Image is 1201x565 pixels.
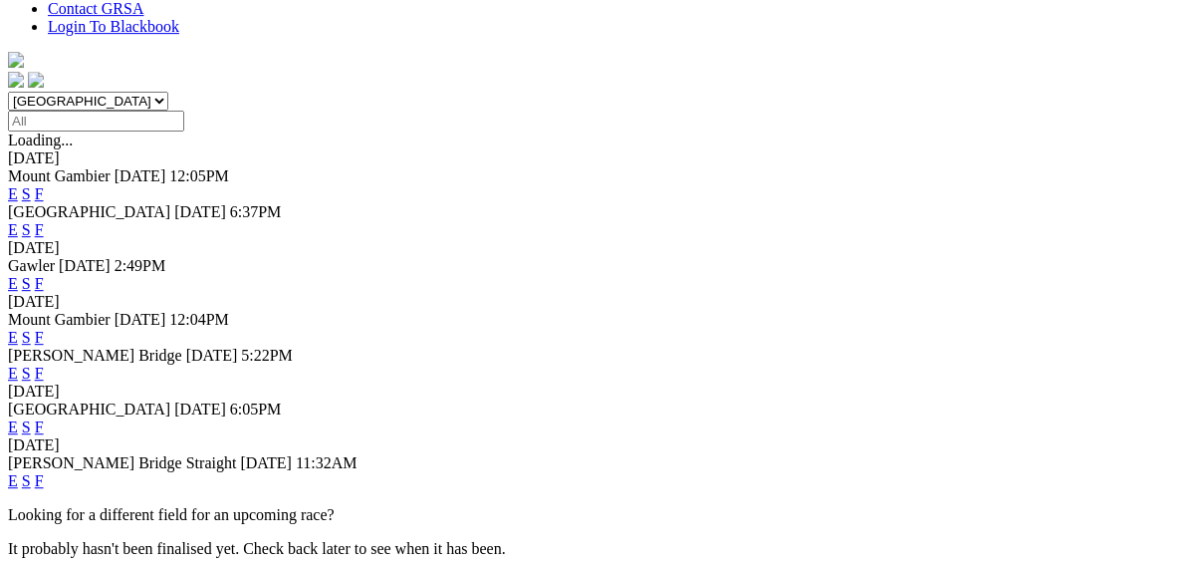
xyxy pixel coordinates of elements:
a: F [35,419,44,435]
span: 2:49PM [115,257,166,274]
span: 6:05PM [230,401,282,418]
span: [PERSON_NAME] Bridge [8,347,182,364]
div: [DATE] [8,436,1193,454]
span: Mount Gambier [8,311,111,328]
span: Loading... [8,132,73,148]
a: E [8,472,18,489]
a: F [35,221,44,238]
input: Select date [8,111,184,132]
a: F [35,329,44,346]
a: S [22,419,31,435]
img: logo-grsa-white.png [8,52,24,68]
a: S [22,329,31,346]
div: [DATE] [8,149,1193,167]
span: [DATE] [115,311,166,328]
a: S [22,221,31,238]
a: E [8,365,18,382]
a: S [22,472,31,489]
span: [PERSON_NAME] Bridge Straight [8,454,236,471]
a: E [8,329,18,346]
div: [DATE] [8,293,1193,311]
div: [DATE] [8,383,1193,401]
span: 6:37PM [230,203,282,220]
a: E [8,185,18,202]
span: [DATE] [186,347,238,364]
a: F [35,185,44,202]
p: Looking for a different field for an upcoming race? [8,506,1193,524]
a: S [22,185,31,202]
span: Gawler [8,257,55,274]
span: [GEOGRAPHIC_DATA] [8,401,170,418]
partial: It probably hasn't been finalised yet. Check back later to see when it has been. [8,540,506,557]
span: [DATE] [174,401,226,418]
a: E [8,221,18,238]
a: E [8,419,18,435]
a: F [35,365,44,382]
span: [DATE] [115,167,166,184]
img: facebook.svg [8,72,24,88]
a: S [22,365,31,382]
span: [GEOGRAPHIC_DATA] [8,203,170,220]
a: S [22,275,31,292]
span: [DATE] [240,454,292,471]
span: 5:22PM [241,347,293,364]
span: [DATE] [59,257,111,274]
img: twitter.svg [28,72,44,88]
span: [DATE] [174,203,226,220]
span: 12:05PM [169,167,229,184]
a: F [35,472,44,489]
a: E [8,275,18,292]
a: F [35,275,44,292]
div: [DATE] [8,239,1193,257]
span: 11:32AM [296,454,358,471]
span: 12:04PM [169,311,229,328]
a: Login To Blackbook [48,18,179,35]
span: Mount Gambier [8,167,111,184]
